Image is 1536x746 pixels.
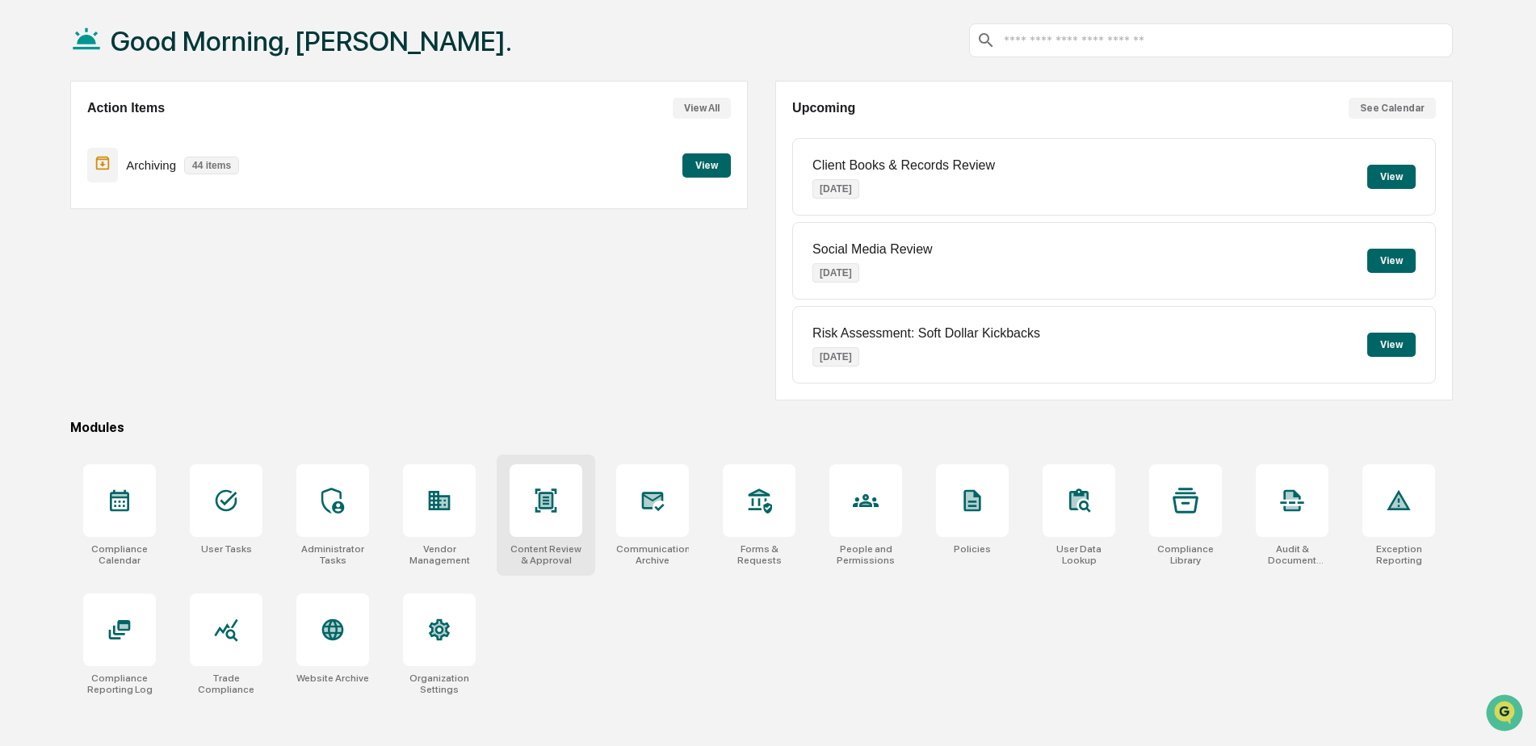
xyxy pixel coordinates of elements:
span: Data Lookup [32,361,102,377]
p: Archiving [126,158,176,172]
span: Preclearance [32,330,104,346]
a: 🗄️Attestations [111,324,207,353]
iframe: Open customer support [1484,693,1528,736]
div: Past conversations [16,179,108,192]
span: [PERSON_NAME].[PERSON_NAME] [50,220,214,233]
div: Communications Archive [616,543,689,566]
p: 44 items [184,157,239,174]
button: Start new chat [275,128,294,148]
p: [DATE] [812,347,859,367]
div: Policies [954,543,991,555]
img: 1746055101610-c473b297-6a78-478c-a979-82029cc54cd1 [16,124,45,153]
span: [DATE] [226,263,259,276]
div: Forms & Requests [723,543,795,566]
div: Compliance Library [1149,543,1222,566]
div: Website Archive [296,673,369,684]
a: 🖐️Preclearance [10,324,111,353]
div: 🔎 [16,363,29,375]
p: Risk Assessment: Soft Dollar Kickbacks [812,326,1040,341]
div: User Tasks [201,543,252,555]
span: [DATE] [226,220,259,233]
div: Audit & Document Logs [1256,543,1328,566]
span: [PERSON_NAME].[PERSON_NAME] [50,263,214,276]
div: We're available if you need us! [73,140,222,153]
button: View [1367,165,1416,189]
p: Client Books & Records Review [812,158,995,173]
h2: Upcoming [792,101,855,115]
p: Social Media Review [812,242,933,257]
a: 🔎Data Lookup [10,354,108,383]
p: [DATE] [812,263,859,283]
div: Start new chat [73,124,265,140]
span: Pylon [161,400,195,413]
div: 🖐️ [16,332,29,345]
div: Trade Compliance [190,673,262,695]
span: Attestations [133,330,200,346]
button: View All [673,98,731,119]
button: View [682,153,731,178]
div: Administrator Tasks [296,543,369,566]
img: Steve.Lennart [16,204,42,230]
div: Compliance Reporting Log [83,673,156,695]
div: Content Review & Approval [510,543,582,566]
div: Modules [70,420,1453,435]
button: See Calendar [1349,98,1436,119]
img: 8933085812038_c878075ebb4cc5468115_72.jpg [34,124,63,153]
div: Exception Reporting [1362,543,1435,566]
a: Powered byPylon [114,400,195,413]
button: View [1367,333,1416,357]
div: 🗄️ [117,332,130,345]
div: User Data Lookup [1043,543,1115,566]
img: Steve.Lennart [16,248,42,274]
h1: Good Morning, [PERSON_NAME]. [111,25,512,57]
a: View [682,157,731,172]
h2: Action Items [87,101,165,115]
button: See all [250,176,294,195]
span: • [217,263,223,276]
div: Compliance Calendar [83,543,156,566]
p: How can we help? [16,34,294,60]
p: [DATE] [812,179,859,199]
button: View [1367,249,1416,273]
div: People and Permissions [829,543,902,566]
span: • [217,220,223,233]
div: Vendor Management [403,543,476,566]
div: Organization Settings [403,673,476,695]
